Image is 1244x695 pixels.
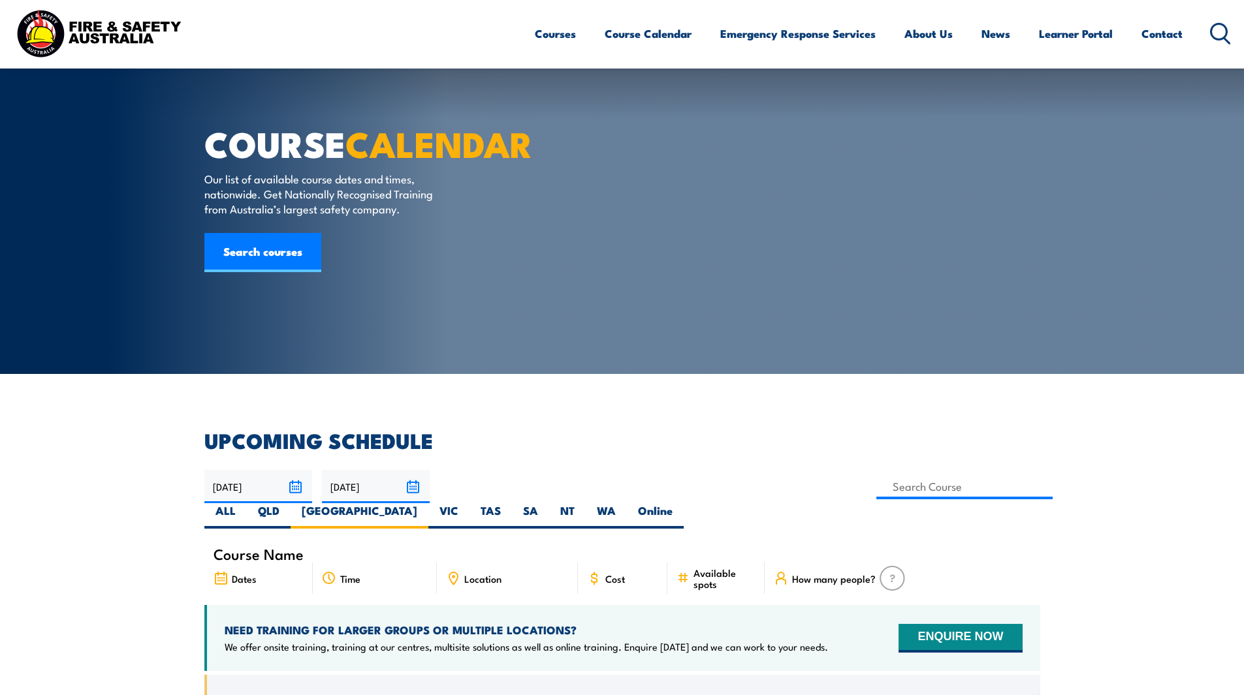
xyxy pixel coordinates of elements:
span: Course Name [214,548,304,559]
input: To date [322,470,430,503]
h4: NEED TRAINING FOR LARGER GROUPS OR MULTIPLE LOCATIONS? [225,623,828,637]
span: Location [464,573,502,584]
input: Search Course [876,474,1053,499]
a: Emergency Response Services [720,16,876,51]
a: Search courses [204,233,321,272]
a: Learner Portal [1039,16,1113,51]
label: TAS [470,503,512,529]
strong: CALENDAR [345,116,533,170]
label: NT [549,503,586,529]
span: How many people? [792,573,876,584]
p: Our list of available course dates and times, nationwide. Get Nationally Recognised Training from... [204,171,443,217]
a: Course Calendar [605,16,692,51]
button: ENQUIRE NOW [899,624,1022,653]
span: Cost [605,573,625,584]
label: QLD [247,503,291,529]
p: We offer onsite training, training at our centres, multisite solutions as well as online training... [225,640,828,653]
h1: COURSE [204,128,527,159]
h2: UPCOMING SCHEDULE [204,431,1040,449]
label: VIC [428,503,470,529]
label: SA [512,503,549,529]
label: [GEOGRAPHIC_DATA] [291,503,428,529]
label: Online [627,503,684,529]
label: ALL [204,503,247,529]
a: News [981,16,1010,51]
span: Dates [232,573,257,584]
span: Available spots [694,567,756,589]
a: Courses [535,16,576,51]
label: WA [586,503,627,529]
span: Time [340,573,360,584]
a: Contact [1141,16,1183,51]
input: From date [204,470,312,503]
a: About Us [904,16,953,51]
